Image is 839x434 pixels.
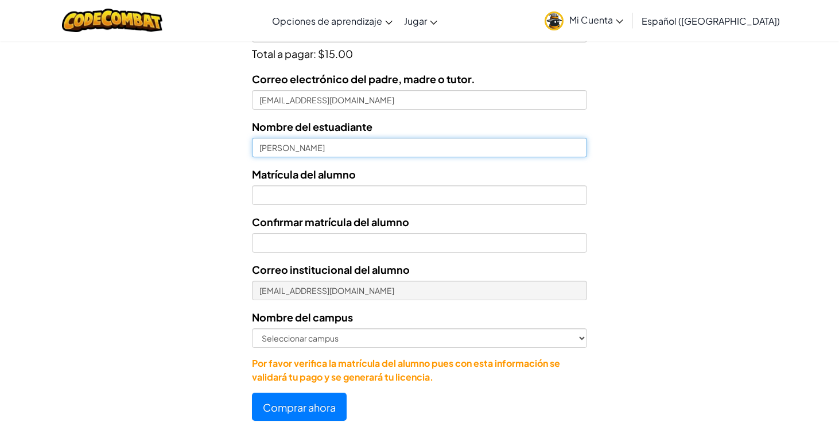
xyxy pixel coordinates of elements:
img: avatar [545,11,564,30]
button: Comprar ahora [252,393,347,421]
font: Total a pagar: $15.00 [252,47,353,60]
img: Logotipo de CodeCombat [62,9,162,32]
font: Mi Cuenta [569,14,613,26]
a: Jugar [398,5,443,36]
font: Comprar ahora [263,401,336,414]
font: Nombre del campus [252,311,353,324]
font: Confirmar matrícula del alumno [252,215,409,228]
font: Matrícula del alumno [252,168,356,181]
font: Correo institucional del alumno [252,263,410,276]
a: Español ([GEOGRAPHIC_DATA]) [636,5,786,36]
a: Opciones de aprendizaje [266,5,398,36]
font: Español ([GEOGRAPHIC_DATA]) [642,15,780,27]
font: Nombre del estuadiante [252,120,372,133]
font: Correo electrónico del padre, madre o tutor. [252,72,475,86]
a: Mi Cuenta [539,2,629,38]
font: Jugar [404,15,427,27]
font: Opciones de aprendizaje [272,15,382,27]
font: Por favor verifica la matrícula del alumno pues con esta información se validará tu pago y se gen... [252,357,560,383]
